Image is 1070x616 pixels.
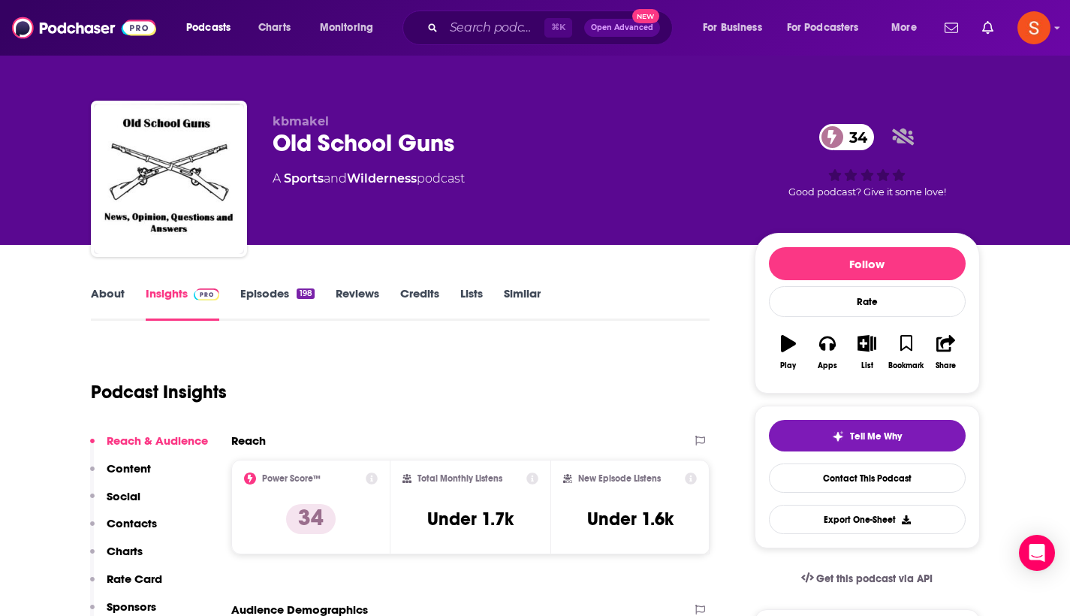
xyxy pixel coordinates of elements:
[818,361,837,370] div: Apps
[460,286,483,321] a: Lists
[186,17,231,38] span: Podcasts
[107,489,140,503] p: Social
[504,286,541,321] a: Similar
[787,17,859,38] span: For Podcasters
[427,508,514,530] h3: Under 1.7k
[320,17,373,38] span: Monitoring
[231,433,266,448] h2: Reach
[1017,11,1050,44] span: Logged in as sadie76317
[861,361,873,370] div: List
[91,381,227,403] h1: Podcast Insights
[262,473,321,484] h2: Power Score™
[107,599,156,614] p: Sponsors
[400,286,439,321] a: Credits
[816,572,933,585] span: Get this podcast via API
[936,361,956,370] div: Share
[176,16,250,40] button: open menu
[347,171,417,186] a: Wilderness
[755,114,980,207] div: 34Good podcast? Give it some love!
[249,16,300,40] a: Charts
[107,433,208,448] p: Reach & Audience
[819,124,875,150] a: 34
[789,560,945,597] a: Get this podcast via API
[1019,535,1055,571] div: Open Intercom Messenger
[788,186,946,198] span: Good podcast? Give it some love!
[587,508,674,530] h3: Under 1.6k
[444,16,544,40] input: Search podcasts, credits, & more...
[976,15,999,41] a: Show notifications dropdown
[273,114,329,128] span: kbmakel
[769,286,966,317] div: Rate
[834,124,875,150] span: 34
[584,19,660,37] button: Open AdvancedNew
[1017,11,1050,44] button: Show profile menu
[258,17,291,38] span: Charts
[1017,11,1050,44] img: User Profile
[939,15,964,41] a: Show notifications dropdown
[286,504,336,534] p: 34
[90,489,140,517] button: Social
[632,9,659,23] span: New
[769,247,966,280] button: Follow
[297,288,314,299] div: 198
[146,286,220,321] a: InsightsPodchaser Pro
[769,464,966,493] a: Contact This Podcast
[94,104,244,254] img: Old School Guns
[240,286,314,321] a: Episodes198
[336,286,379,321] a: Reviews
[194,288,220,300] img: Podchaser Pro
[692,16,781,40] button: open menu
[832,430,844,442] img: tell me why sparkle
[91,286,125,321] a: About
[888,361,924,370] div: Bookmark
[591,24,653,32] span: Open Advanced
[90,516,157,544] button: Contacts
[90,572,162,599] button: Rate Card
[90,461,151,489] button: Content
[926,325,965,379] button: Share
[777,16,881,40] button: open menu
[417,473,502,484] h2: Total Monthly Listens
[544,18,572,38] span: ⌘ K
[887,325,926,379] button: Bookmark
[284,171,324,186] a: Sports
[780,361,796,370] div: Play
[769,420,966,451] button: tell me why sparkleTell Me Why
[850,430,902,442] span: Tell Me Why
[417,11,687,45] div: Search podcasts, credits, & more...
[309,16,393,40] button: open menu
[107,544,143,558] p: Charts
[769,325,808,379] button: Play
[90,544,143,572] button: Charts
[847,325,886,379] button: List
[578,473,661,484] h2: New Episode Listens
[90,433,208,461] button: Reach & Audience
[324,171,347,186] span: and
[881,16,936,40] button: open menu
[107,461,151,476] p: Content
[808,325,847,379] button: Apps
[12,14,156,42] img: Podchaser - Follow, Share and Rate Podcasts
[273,170,465,188] div: A podcast
[769,505,966,534] button: Export One-Sheet
[107,572,162,586] p: Rate Card
[891,17,917,38] span: More
[703,17,762,38] span: For Business
[107,516,157,530] p: Contacts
